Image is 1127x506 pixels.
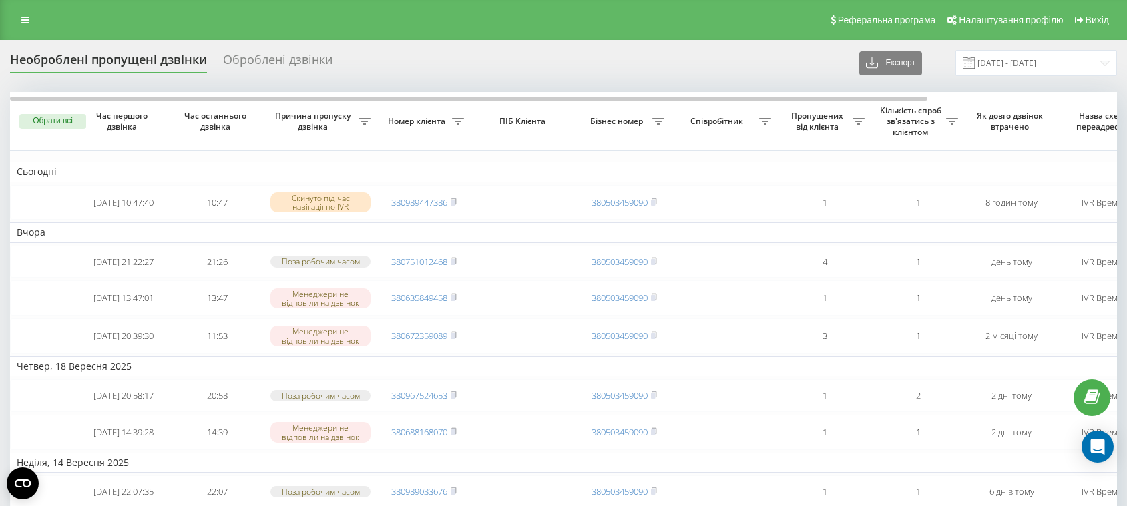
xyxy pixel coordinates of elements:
span: Налаштування профілю [959,15,1063,25]
a: 380989033676 [391,485,447,497]
button: Open CMP widget [7,467,39,499]
span: Час першого дзвінка [87,111,160,132]
span: Номер клієнта [384,116,452,127]
td: 4 [778,246,871,278]
td: 2 дні тому [965,379,1058,412]
td: [DATE] 20:39:30 [77,318,170,354]
td: день тому [965,280,1058,316]
a: 380751012468 [391,256,447,268]
td: 10:47 [170,185,264,220]
td: 1 [778,280,871,316]
td: [DATE] 21:22:27 [77,246,170,278]
a: 380503459090 [592,292,648,304]
div: Менеджери не відповіли на дзвінок [270,422,371,442]
a: 380503459090 [592,389,648,401]
div: Поза робочим часом [270,256,371,267]
span: Бізнес номер [584,116,652,127]
button: Обрати всі [19,114,86,129]
div: Поза робочим часом [270,390,371,401]
a: 380989447386 [391,196,447,208]
span: Кількість спроб зв'язатись з клієнтом [878,105,946,137]
td: 11:53 [170,318,264,354]
td: [DATE] 20:58:17 [77,379,170,412]
a: 380672359089 [391,330,447,342]
div: Необроблені пропущені дзвінки [10,53,207,73]
div: Open Intercom Messenger [1082,431,1114,463]
div: Поза робочим часом [270,486,371,497]
a: 380503459090 [592,485,648,497]
td: 1 [871,246,965,278]
td: 20:58 [170,379,264,412]
td: 14:39 [170,415,264,450]
a: 380503459090 [592,330,648,342]
a: 380967524653 [391,389,447,401]
span: Причина пропуску дзвінка [270,111,359,132]
a: 380503459090 [592,196,648,208]
td: [DATE] 14:39:28 [77,415,170,450]
td: [DATE] 10:47:40 [77,185,170,220]
td: 1 [778,379,871,412]
div: Оброблені дзвінки [223,53,332,73]
div: Менеджери не відповіли на дзвінок [270,288,371,308]
span: Час останнього дзвінка [181,111,253,132]
td: 8 годин тому [965,185,1058,220]
a: 380635849458 [391,292,447,304]
td: 13:47 [170,280,264,316]
td: день тому [965,246,1058,278]
span: Як довго дзвінок втрачено [975,111,1048,132]
div: Менеджери не відповіли на дзвінок [270,326,371,346]
a: 380503459090 [592,256,648,268]
td: 2 дні тому [965,415,1058,450]
td: 21:26 [170,246,264,278]
button: Експорт [859,51,922,75]
span: Вихід [1086,15,1109,25]
td: 2 місяці тому [965,318,1058,354]
td: 1 [871,415,965,450]
span: Реферальна програма [838,15,936,25]
span: Співробітник [678,116,759,127]
td: 1 [871,185,965,220]
td: [DATE] 13:47:01 [77,280,170,316]
div: Скинуто під час навігації по IVR [270,192,371,212]
a: 380688168070 [391,426,447,438]
td: 1 [871,318,965,354]
td: 3 [778,318,871,354]
td: 1 [778,185,871,220]
td: 1 [778,415,871,450]
a: 380503459090 [592,426,648,438]
span: ПІБ Клієнта [482,116,566,127]
td: 2 [871,379,965,412]
td: 1 [871,280,965,316]
span: Пропущених від клієнта [784,111,853,132]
